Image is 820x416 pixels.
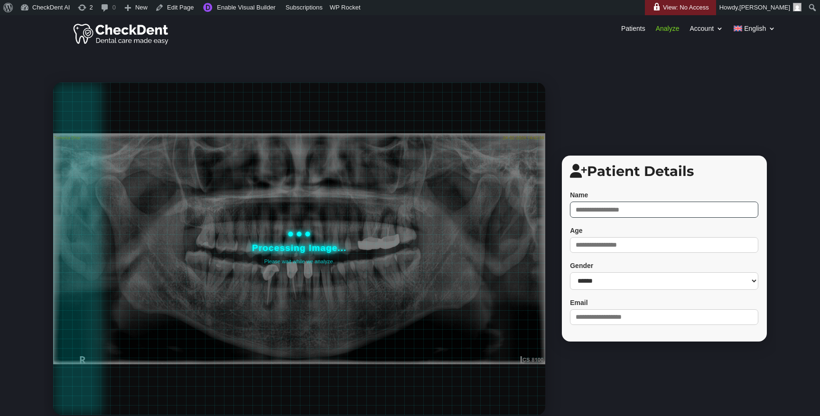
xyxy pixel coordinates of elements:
[621,25,645,36] a: Patients
[570,191,758,199] label: Name
[734,25,775,36] a: English
[570,226,758,235] label: Age
[570,164,758,183] h3: Patient Details
[264,257,335,266] span: Please wait while we analyze.
[73,21,170,46] img: Checkdent Logo
[739,4,790,11] span: [PERSON_NAME]
[690,25,723,36] a: Account
[744,25,766,32] span: English
[570,261,758,270] label: Gender
[570,298,758,307] label: Email
[53,133,545,364] img: Z
[656,25,680,36] a: Analyze
[252,244,346,252] span: Processing Image...
[793,3,801,11] img: Arnav Saha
